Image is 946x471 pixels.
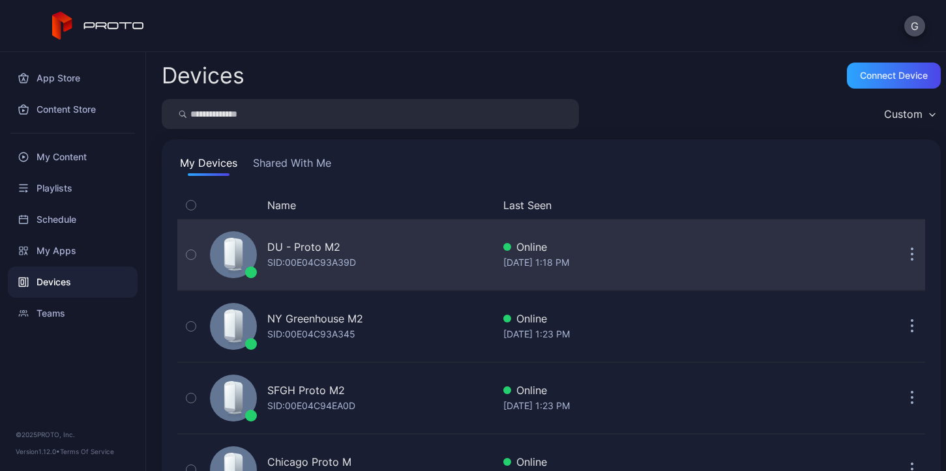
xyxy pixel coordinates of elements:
[8,204,138,235] a: Schedule
[267,255,356,270] div: SID: 00E04C93A39D
[267,398,355,414] div: SID: 00E04C94EA0D
[503,311,761,326] div: Online
[847,63,941,89] button: Connect device
[8,266,138,298] a: Devices
[267,311,363,326] div: NY Greenhouse M2
[503,197,756,213] button: Last Seen
[503,255,761,270] div: [DATE] 1:18 PM
[60,448,114,455] a: Terms Of Service
[8,63,138,94] a: App Store
[884,107,923,121] div: Custom
[16,429,130,440] div: © 2025 PROTO, Inc.
[267,454,351,470] div: Chicago Proto M
[899,197,925,213] div: Options
[8,298,138,329] a: Teams
[8,94,138,125] a: Content Store
[177,155,240,176] button: My Devices
[8,141,138,173] a: My Content
[250,155,334,176] button: Shared With Me
[766,197,883,213] div: Update Device
[16,448,60,455] span: Version 1.12.0 •
[904,16,925,36] button: G
[878,99,941,129] button: Custom
[503,326,761,342] div: [DATE] 1:23 PM
[8,235,138,266] a: My Apps
[267,326,355,342] div: SID: 00E04C93A345
[860,70,928,81] div: Connect device
[267,239,340,255] div: DU - Proto M2
[503,398,761,414] div: [DATE] 1:23 PM
[8,173,138,204] a: Playlists
[162,64,244,87] h2: Devices
[267,382,345,398] div: SFGH Proto M2
[503,382,761,398] div: Online
[503,454,761,470] div: Online
[503,239,761,255] div: Online
[267,197,296,213] button: Name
